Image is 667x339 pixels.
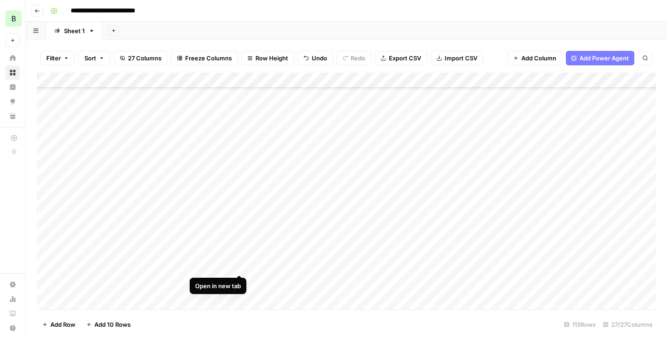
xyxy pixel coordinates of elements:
[84,54,96,63] span: Sort
[255,54,288,63] span: Row Height
[351,54,365,63] span: Redo
[445,54,477,63] span: Import CSV
[5,51,20,65] a: Home
[389,54,421,63] span: Export CSV
[566,51,634,65] button: Add Power Agent
[94,320,131,329] span: Add 10 Rows
[298,51,333,65] button: Undo
[5,7,20,30] button: Workspace: Blindspot
[599,317,656,332] div: 27/27 Columns
[375,51,427,65] button: Export CSV
[241,51,294,65] button: Row Height
[46,54,61,63] span: Filter
[81,317,136,332] button: Add 10 Rows
[114,51,167,65] button: 27 Columns
[337,51,371,65] button: Redo
[78,51,110,65] button: Sort
[5,80,20,94] a: Insights
[5,109,20,123] a: Your Data
[5,292,20,306] a: Usage
[579,54,629,63] span: Add Power Agent
[64,26,85,35] div: Sheet 1
[37,317,81,332] button: Add Row
[46,22,103,40] a: Sheet 1
[560,317,599,332] div: 113 Rows
[128,54,162,63] span: 27 Columns
[171,51,238,65] button: Freeze Columns
[507,51,562,65] button: Add Column
[5,321,20,335] button: Help + Support
[5,65,20,80] a: Browse
[431,51,483,65] button: Import CSV
[50,320,75,329] span: Add Row
[5,306,20,321] a: Learning Hub
[40,51,75,65] button: Filter
[5,277,20,292] a: Settings
[312,54,327,63] span: Undo
[195,281,241,290] div: Open in new tab
[11,13,16,24] span: B
[5,94,20,109] a: Opportunities
[521,54,556,63] span: Add Column
[185,54,232,63] span: Freeze Columns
